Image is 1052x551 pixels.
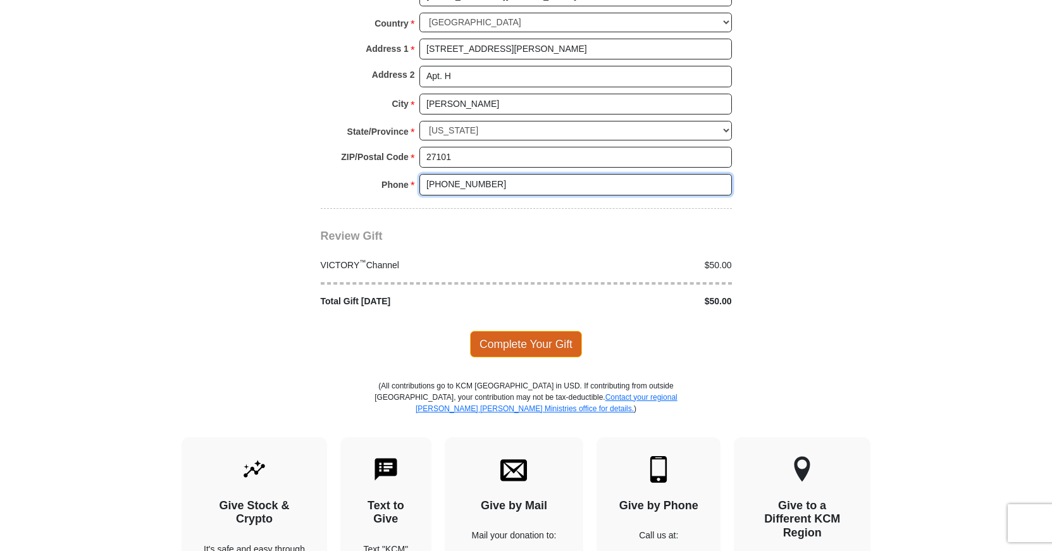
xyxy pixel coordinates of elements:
[619,529,698,542] p: Call us at:
[416,393,678,413] a: Contact your regional [PERSON_NAME] [PERSON_NAME] Ministries office for details.
[359,258,366,266] sup: ™
[756,499,848,540] h4: Give to a Different KCM Region
[362,499,409,526] h4: Text to Give
[381,176,409,194] strong: Phone
[467,529,562,542] p: Mail your donation to:
[373,456,399,483] img: text-to-give.svg
[619,499,698,513] h4: Give by Phone
[374,15,409,32] strong: Country
[372,66,415,84] strong: Address 2
[793,456,811,483] img: other-region
[204,499,305,526] h4: Give Stock & Crypto
[374,380,678,437] p: (All contributions go to KCM [GEOGRAPHIC_DATA] in USD. If contributing from outside [GEOGRAPHIC_D...
[366,40,409,58] strong: Address 1
[526,295,739,308] div: $50.00
[314,295,526,308] div: Total Gift [DATE]
[500,456,527,483] img: envelope.svg
[470,331,582,357] span: Complete Your Gift
[347,123,409,140] strong: State/Province
[321,230,383,242] span: Review Gift
[645,456,672,483] img: mobile.svg
[341,148,409,166] strong: ZIP/Postal Code
[526,259,739,272] div: $50.00
[314,259,526,272] div: VICTORY Channel
[241,456,268,483] img: give-by-stock.svg
[392,95,408,113] strong: City
[467,499,562,513] h4: Give by Mail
